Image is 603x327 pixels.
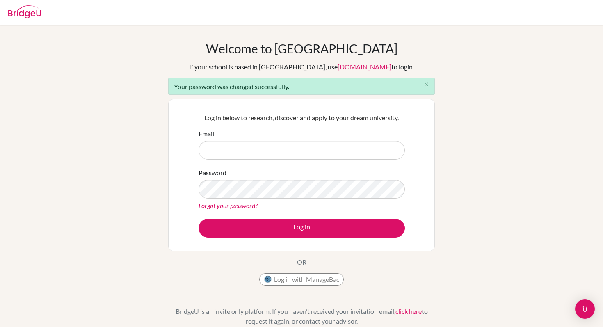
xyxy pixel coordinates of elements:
[199,219,405,238] button: Log in
[395,307,422,315] a: click here
[338,63,391,71] a: [DOMAIN_NAME]
[575,299,595,319] div: Open Intercom Messenger
[418,78,434,91] button: Close
[168,78,435,95] div: Your password was changed successfully.
[259,273,344,286] button: Log in with ManageBac
[297,257,306,267] p: OR
[199,129,214,139] label: Email
[423,81,429,87] i: close
[199,201,258,209] a: Forgot your password?
[206,41,397,56] h1: Welcome to [GEOGRAPHIC_DATA]
[8,5,41,18] img: Bridge-U
[199,113,405,123] p: Log in below to research, discover and apply to your dream university.
[199,168,226,178] label: Password
[189,62,414,72] div: If your school is based in [GEOGRAPHIC_DATA], use to login.
[168,306,435,326] p: BridgeU is an invite only platform. If you haven’t received your invitation email, to request it ...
